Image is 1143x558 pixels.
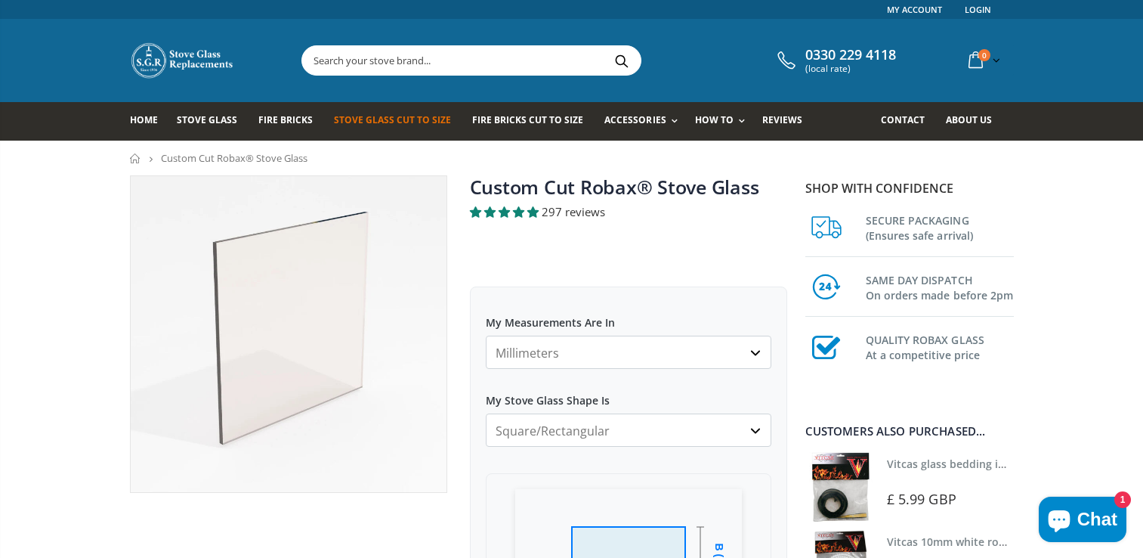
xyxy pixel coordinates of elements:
[805,47,896,64] span: 0330 229 4118
[946,102,1003,141] a: About us
[470,174,759,200] a: Custom Cut Robax® Stove Glass
[695,113,734,126] span: How To
[866,330,1014,363] h3: QUALITY ROBAX GLASS At a competitive price
[486,302,771,330] label: My Measurements Are In
[805,452,876,522] img: Vitcas stove glass bedding in tape
[604,102,684,141] a: Accessories
[130,42,236,79] img: Stove Glass Replacement
[486,380,771,408] label: My Stove Glass Shape Is
[258,102,324,141] a: Fire Bricks
[866,210,1014,243] h3: SECURE PACKAGING (Ensures safe arrival)
[470,204,542,219] span: 4.94 stars
[805,426,1014,437] div: Customers also purchased...
[962,45,1003,75] a: 0
[131,176,446,492] img: stove_glass_made_to_measure_800x_crop_center.webp
[177,113,237,126] span: Stove Glass
[695,102,752,141] a: How To
[130,102,169,141] a: Home
[130,153,141,163] a: Home
[946,113,992,126] span: About us
[1034,497,1131,546] inbox-online-store-chat: Shopify online store chat
[542,204,605,219] span: 297 reviews
[881,102,936,141] a: Contact
[605,46,639,75] button: Search
[881,113,925,126] span: Contact
[472,102,595,141] a: Fire Bricks Cut To Size
[472,113,583,126] span: Fire Bricks Cut To Size
[978,49,990,61] span: 0
[762,113,802,126] span: Reviews
[302,46,810,75] input: Search your stove brand...
[130,113,158,126] span: Home
[258,113,313,126] span: Fire Bricks
[762,102,814,141] a: Reviews
[334,102,462,141] a: Stove Glass Cut To Size
[334,113,451,126] span: Stove Glass Cut To Size
[805,179,1014,197] p: Shop with confidence
[177,102,249,141] a: Stove Glass
[604,113,666,126] span: Accessories
[774,47,896,74] a: 0330 229 4118 (local rate)
[887,490,956,508] span: £ 5.99 GBP
[161,151,307,165] span: Custom Cut Robax® Stove Glass
[805,64,896,74] span: (local rate)
[866,270,1014,303] h3: SAME DAY DISPATCH On orders made before 2pm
